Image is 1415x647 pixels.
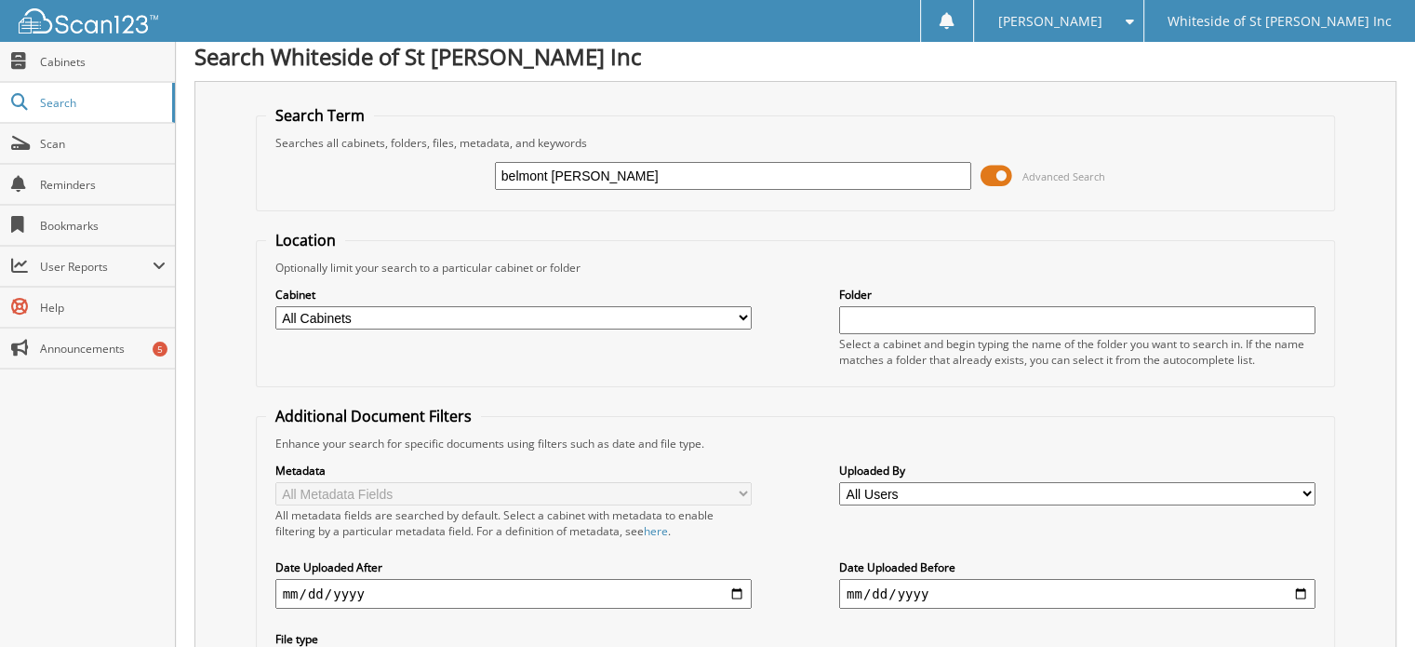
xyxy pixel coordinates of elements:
[266,436,1326,452] div: Enhance your search for specific documents using filters such as date and file type.
[40,259,153,275] span: User Reports
[266,230,345,250] legend: Location
[275,559,752,575] label: Date Uploaded After
[40,300,166,316] span: Help
[839,336,1315,368] div: Select a cabinet and begin typing the name of the folder you want to search in. If the name match...
[275,287,752,303] label: Cabinet
[40,177,166,193] span: Reminders
[997,16,1101,27] span: [PERSON_NAME]
[1168,16,1392,27] span: Whiteside of St [PERSON_NAME] Inc
[266,406,481,426] legend: Additional Document Filters
[839,287,1315,303] label: Folder
[1322,558,1415,647] iframe: Chat Widget
[275,631,752,647] label: File type
[275,507,752,539] div: All metadata fields are searched by default. Select a cabinet with metadata to enable filtering b...
[40,54,166,70] span: Cabinets
[266,135,1326,151] div: Searches all cabinets, folders, files, metadata, and keywords
[266,105,374,126] legend: Search Term
[40,95,163,111] span: Search
[40,136,166,152] span: Scan
[839,559,1315,575] label: Date Uploaded Before
[153,342,167,357] div: 5
[839,579,1315,609] input: end
[644,523,668,539] a: here
[40,341,166,357] span: Announcements
[839,463,1315,479] label: Uploaded By
[19,8,158,34] img: scan123-logo-white.svg
[266,260,1326,276] div: Optionally limit your search to a particular cabinet or folder
[1022,169,1105,183] span: Advanced Search
[275,463,752,479] label: Metadata
[275,579,752,609] input: start
[40,218,166,234] span: Bookmarks
[194,41,1396,72] h1: Search Whiteside of St [PERSON_NAME] Inc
